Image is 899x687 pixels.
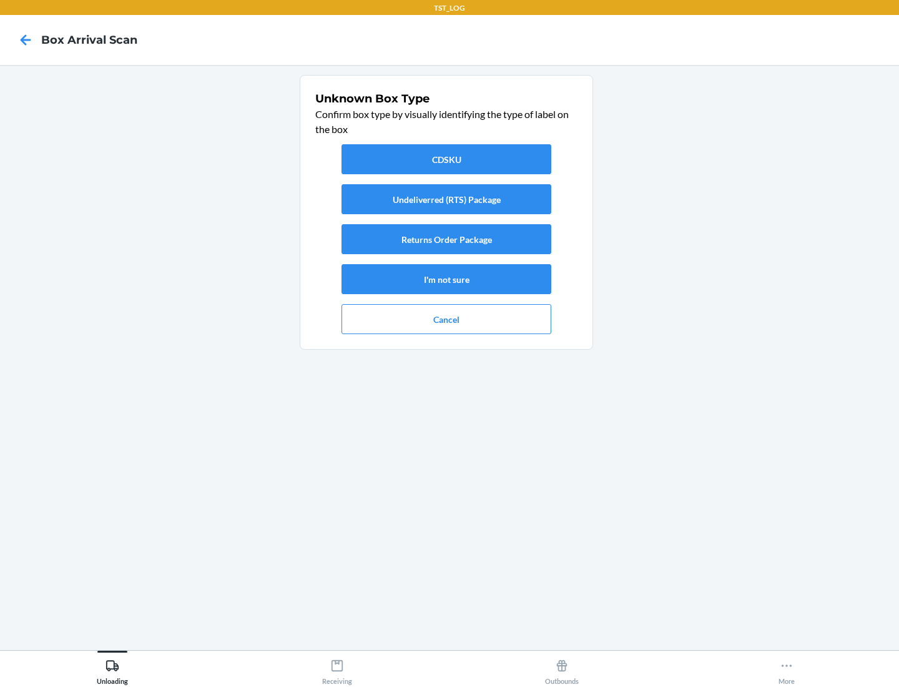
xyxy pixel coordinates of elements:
[225,651,449,685] button: Receiving
[341,144,551,174] button: CDSKU
[341,224,551,254] button: Returns Order Package
[779,654,795,685] div: More
[434,2,465,14] p: TST_LOG
[315,91,577,107] h1: Unknown Box Type
[41,32,137,48] h4: Box Arrival Scan
[341,184,551,214] button: Undeliverred (RTS) Package
[341,304,551,334] button: Cancel
[322,654,352,685] div: Receiving
[674,651,899,685] button: More
[97,654,128,685] div: Unloading
[449,651,674,685] button: Outbounds
[545,654,579,685] div: Outbounds
[315,107,577,137] p: Confirm box type by visually identifying the type of label on the box
[341,264,551,294] button: I'm not sure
